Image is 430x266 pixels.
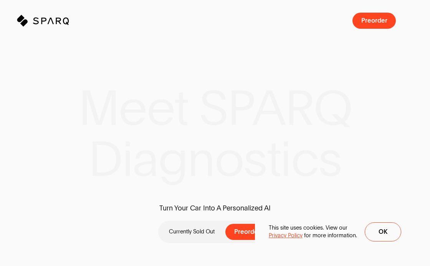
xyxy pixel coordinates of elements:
a: Privacy Policy [269,232,303,240]
button: Preorder a SPARQ Diagnostics Device [352,13,396,29]
p: This site uses cookies. View our for more information. [269,224,357,239]
span: Turn Your Car Into A Personalized AI [147,204,283,213]
span: Preorder [234,229,260,235]
span: Ok [379,229,387,235]
span: Preorder [361,18,387,24]
p: Currently Sold Out [169,228,215,236]
button: Ok [365,222,402,241]
button: Preorder [225,224,269,240]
